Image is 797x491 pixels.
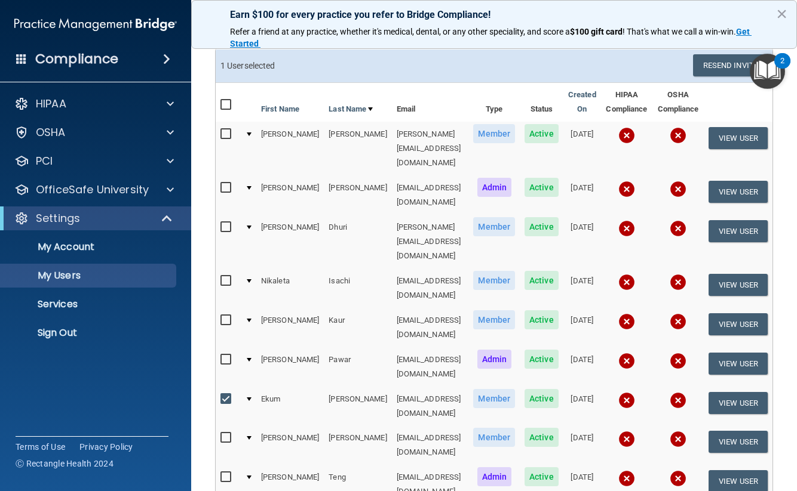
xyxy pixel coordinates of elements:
span: Active [525,467,559,486]
td: [EMAIL_ADDRESS][DOMAIN_NAME] [392,347,469,387]
td: [EMAIL_ADDRESS][DOMAIN_NAME] [392,175,469,215]
td: Nikaleta [256,268,324,308]
td: [PERSON_NAME] [324,175,391,215]
p: Services [8,298,171,310]
img: cross.ca9f0e7f.svg [618,220,635,237]
th: HIPAA Compliance [601,83,652,122]
td: [PERSON_NAME] [256,425,324,465]
span: Active [525,271,559,290]
img: cross.ca9f0e7f.svg [670,220,686,237]
th: Email [392,83,469,122]
img: cross.ca9f0e7f.svg [618,313,635,330]
td: [PERSON_NAME] [256,308,324,347]
td: [EMAIL_ADDRESS][DOMAIN_NAME] [392,387,469,426]
td: [DATE] [563,347,601,387]
td: [PERSON_NAME] [256,175,324,215]
h6: 1 User selected [220,61,485,70]
img: cross.ca9f0e7f.svg [618,181,635,197]
td: Pawar [324,347,391,387]
p: Earn $100 for every practice you refer to Bridge Compliance! [230,9,758,20]
button: View User [709,431,768,453]
a: Terms of Use [16,441,65,453]
td: [DATE] [563,387,601,426]
span: Member [473,217,515,236]
img: cross.ca9f0e7f.svg [618,392,635,409]
span: ! That's what we call a win-win. [623,27,736,36]
img: PMB logo [14,13,177,36]
td: [DATE] [563,268,601,308]
img: cross.ca9f0e7f.svg [618,470,635,487]
button: Close [776,4,787,23]
p: OSHA [36,125,66,140]
img: cross.ca9f0e7f.svg [670,313,686,330]
button: Resend Invite [693,54,768,76]
button: View User [709,313,768,335]
img: cross.ca9f0e7f.svg [670,431,686,447]
p: HIPAA [36,97,66,111]
a: OSHA [14,125,174,140]
p: PCI [36,154,53,168]
td: Dhuri [324,215,391,268]
a: Created On [568,88,596,116]
td: [DATE] [563,175,601,215]
td: [DATE] [563,308,601,347]
td: [PERSON_NAME] [324,122,391,175]
span: Active [525,310,559,329]
p: My Users [8,270,171,282]
button: View User [709,127,768,149]
span: Refer a friend at any practice, whether it's medical, dental, or any other speciality, and score a [230,27,570,36]
td: [EMAIL_ADDRESS][DOMAIN_NAME] [392,308,469,347]
img: cross.ca9f0e7f.svg [618,274,635,291]
td: [DATE] [563,425,601,465]
a: Settings [14,211,173,226]
img: cross.ca9f0e7f.svg [670,392,686,409]
span: Admin [477,350,512,369]
p: My Account [8,241,171,253]
span: Active [525,217,559,236]
span: Active [525,350,559,369]
td: Kaur [324,308,391,347]
img: cross.ca9f0e7f.svg [618,127,635,144]
td: [PERSON_NAME] [324,387,391,426]
a: Last Name [329,102,373,116]
a: Privacy Policy [79,441,133,453]
button: View User [709,220,768,242]
span: Member [473,389,515,408]
span: Admin [477,467,512,486]
span: Member [473,310,515,329]
a: First Name [261,102,299,116]
h4: Compliance [35,51,118,67]
div: 2 [780,61,784,76]
button: View User [709,274,768,296]
button: Open Resource Center, 2 new notifications [750,54,785,89]
a: Get Started [230,27,752,48]
span: Active [525,178,559,197]
span: Active [525,389,559,408]
td: [PERSON_NAME] [324,425,391,465]
td: Isachi [324,268,391,308]
p: OfficeSafe University [36,183,149,197]
td: [DATE] [563,215,601,268]
span: Active [525,428,559,447]
a: PCI [14,154,174,168]
span: Active [525,124,559,143]
th: Status [520,83,563,122]
td: [EMAIL_ADDRESS][DOMAIN_NAME] [392,268,469,308]
td: [PERSON_NAME] [256,215,324,268]
img: cross.ca9f0e7f.svg [670,181,686,197]
button: View User [709,181,768,203]
span: Admin [477,178,512,197]
p: Sign Out [8,327,171,339]
button: View User [709,353,768,375]
img: cross.ca9f0e7f.svg [670,274,686,291]
span: Member [473,124,515,143]
img: cross.ca9f0e7f.svg [618,431,635,447]
th: Type [468,83,520,122]
td: [DATE] [563,122,601,175]
span: Ⓒ Rectangle Health 2024 [16,458,114,470]
span: Member [473,271,515,290]
td: [PERSON_NAME][EMAIL_ADDRESS][DOMAIN_NAME] [392,215,469,268]
td: [PERSON_NAME][EMAIL_ADDRESS][DOMAIN_NAME] [392,122,469,175]
img: cross.ca9f0e7f.svg [670,353,686,369]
